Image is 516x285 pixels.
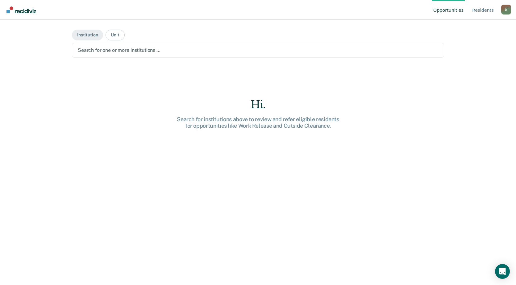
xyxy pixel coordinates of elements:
img: Recidiviz [6,6,36,13]
div: Hi. [159,98,357,111]
button: Profile dropdown button [501,5,511,14]
button: Unit [106,30,124,40]
div: D [501,5,511,14]
div: Search for institutions above to review and refer eligible residents for opportunities like Work ... [159,116,357,129]
button: Institution [72,30,103,40]
div: Open Intercom Messenger [495,264,510,279]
